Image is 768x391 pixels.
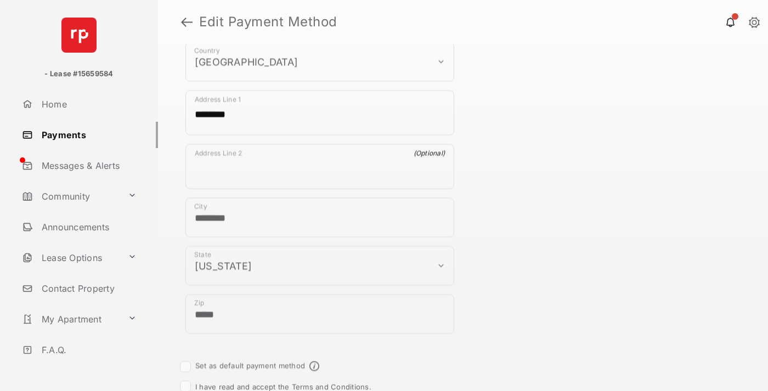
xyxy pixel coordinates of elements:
[61,18,97,53] img: svg+xml;base64,PHN2ZyB4bWxucz0iaHR0cDovL3d3dy53My5vcmcvMjAwMC9zdmciIHdpZHRoPSI2NCIgaGVpZ2h0PSI2NC...
[309,361,319,371] span: Default payment method info
[199,15,337,29] strong: Edit Payment Method
[185,42,454,81] div: payment_method_screening[postal_addresses][country]
[44,69,113,80] p: - Lease #15659584
[18,245,123,271] a: Lease Options
[18,275,158,302] a: Contact Property
[18,122,158,148] a: Payments
[185,294,454,333] div: payment_method_screening[postal_addresses][postalCode]
[18,337,158,363] a: F.A.Q.
[18,152,158,179] a: Messages & Alerts
[185,144,454,189] div: payment_method_screening[postal_addresses][addressLine2]
[18,183,123,209] a: Community
[185,246,454,285] div: payment_method_screening[postal_addresses][administrativeArea]
[18,306,123,332] a: My Apartment
[185,90,454,135] div: payment_method_screening[postal_addresses][addressLine1]
[18,214,158,240] a: Announcements
[185,197,454,237] div: payment_method_screening[postal_addresses][locality]
[195,361,305,370] label: Set as default payment method
[18,91,158,117] a: Home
